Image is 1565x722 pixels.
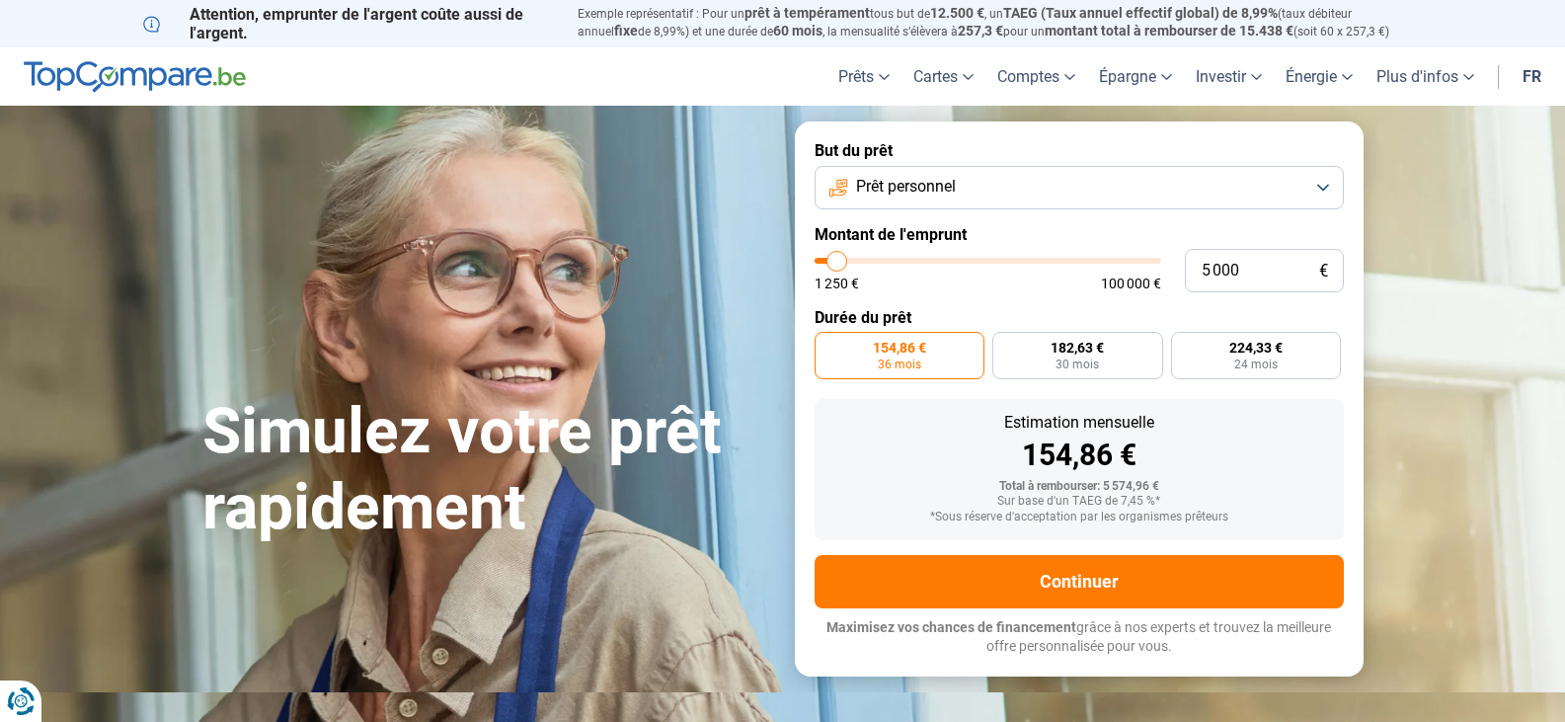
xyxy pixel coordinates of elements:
[1234,359,1278,370] span: 24 mois
[1365,47,1486,106] a: Plus d'infos
[1003,5,1278,21] span: TAEG (Taux annuel effectif global) de 8,99%
[930,5,984,21] span: 12.500 €
[830,441,1328,470] div: 154,86 €
[614,23,638,39] span: fixe
[143,5,554,42] p: Attention, emprunter de l'argent coûte aussi de l'argent.
[830,495,1328,509] div: Sur base d'un TAEG de 7,45 %*
[856,176,956,198] span: Prêt personnel
[826,47,901,106] a: Prêts
[901,47,985,106] a: Cartes
[1274,47,1365,106] a: Énergie
[1101,277,1161,290] span: 100 000 €
[815,308,1344,327] label: Durée du prêt
[1056,359,1099,370] span: 30 mois
[815,225,1344,244] label: Montant de l'emprunt
[958,23,1003,39] span: 257,3 €
[815,166,1344,209] button: Prêt personnel
[24,61,246,93] img: TopCompare
[1184,47,1274,106] a: Investir
[578,5,1423,40] p: Exemple représentatif : Pour un tous but de , un (taux débiteur annuel de 8,99%) et une durée de ...
[1045,23,1293,39] span: montant total à rembourser de 15.438 €
[830,415,1328,431] div: Estimation mensuelle
[1319,263,1328,280] span: €
[773,23,822,39] span: 60 mois
[202,394,771,546] h1: Simulez votre prêt rapidement
[815,555,1344,608] button: Continuer
[826,619,1076,635] span: Maximisez vos chances de financement
[1229,341,1283,355] span: 224,33 €
[1511,47,1553,106] a: fr
[1051,341,1104,355] span: 182,63 €
[830,511,1328,524] div: *Sous réserve d'acceptation par les organismes prêteurs
[815,618,1344,657] p: grâce à nos experts et trouvez la meilleure offre personnalisée pour vous.
[1087,47,1184,106] a: Épargne
[815,277,859,290] span: 1 250 €
[815,141,1344,160] label: But du prêt
[985,47,1087,106] a: Comptes
[830,480,1328,494] div: Total à rembourser: 5 574,96 €
[878,359,921,370] span: 36 mois
[873,341,926,355] span: 154,86 €
[744,5,870,21] span: prêt à tempérament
